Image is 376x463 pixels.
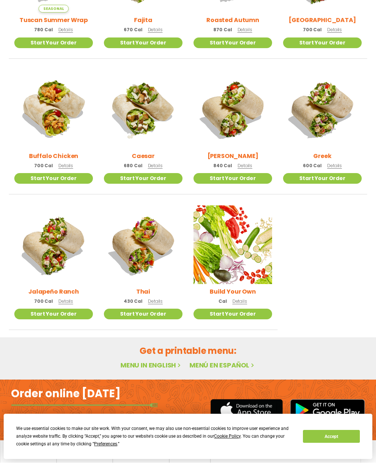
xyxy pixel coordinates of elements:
span: Cal [218,298,227,305]
span: 870 Cal [213,27,232,33]
span: Details [148,298,163,305]
span: 700 Cal [34,298,53,305]
a: Start Your Order [14,309,93,320]
a: Menú en español [189,361,256,370]
div: Cookie Consent Prompt [4,414,372,459]
img: Product photo for Jalapeño Ranch Wrap [14,206,93,284]
h2: Order online [DATE] [11,387,121,401]
span: Details [148,163,163,169]
span: Details [327,163,342,169]
span: Details [58,163,73,169]
span: Details [238,27,252,33]
span: Details [232,298,247,305]
img: Product photo for Greek Wrap [283,70,362,149]
span: Details [327,27,342,33]
h2: Buffalo Chicken [29,152,79,161]
span: Cookie Policy [214,434,241,439]
h2: Get a printable menu: [9,345,367,358]
h2: Tuscan Summer Wrap [19,16,88,25]
h2: Thai [136,287,150,297]
img: appstore [210,398,283,422]
span: 840 Cal [213,163,232,169]
span: Seasonal [39,5,68,13]
span: Details [58,298,73,305]
span: 670 Cal [124,27,142,33]
span: 600 Cal [303,163,322,169]
img: Product photo for Build Your Own [194,206,272,284]
div: We use essential cookies to make our site work. With your consent, we may also use non-essential ... [16,425,294,448]
h2: Roasted Autumn [206,16,259,25]
h2: Build Your Own [210,287,256,297]
img: Product photo for Buffalo Chicken Wrap [14,70,93,149]
a: Start Your Order [14,173,93,184]
h2: Greek [313,152,331,161]
a: Start Your Order [14,38,93,49]
span: 680 Cal [124,163,142,169]
a: Start Your Order [194,309,272,320]
span: 780 Cal [34,27,53,33]
h2: [PERSON_NAME] [207,152,258,161]
img: Product photo for Thai Wrap [104,206,182,284]
a: Start Your Order [194,38,272,49]
span: Preferences [94,442,117,447]
img: Product photo for Cobb Wrap [194,70,272,149]
a: Start Your Order [104,173,182,184]
a: Start Your Order [104,309,182,320]
a: Start Your Order [283,38,362,49]
span: Details [148,27,163,33]
h2: Caesar [132,152,155,161]
a: Start Your Order [104,38,182,49]
span: Details [58,27,73,33]
span: 700 Cal [34,163,53,169]
img: fork [11,403,158,408]
h2: Download the app [11,413,105,433]
img: google_play [290,399,365,421]
span: Details [238,163,252,169]
a: Start Your Order [194,173,272,184]
a: Start Your Order [283,173,362,184]
button: Accept [303,430,359,443]
h2: Fajita [134,16,152,25]
h2: Jalapeño Ranch [28,287,79,297]
span: 700 Cal [303,27,322,33]
span: 430 Cal [124,298,142,305]
img: Product photo for Caesar Wrap [104,70,182,149]
a: Menu in English [120,361,182,370]
h2: [GEOGRAPHIC_DATA] [289,16,356,25]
